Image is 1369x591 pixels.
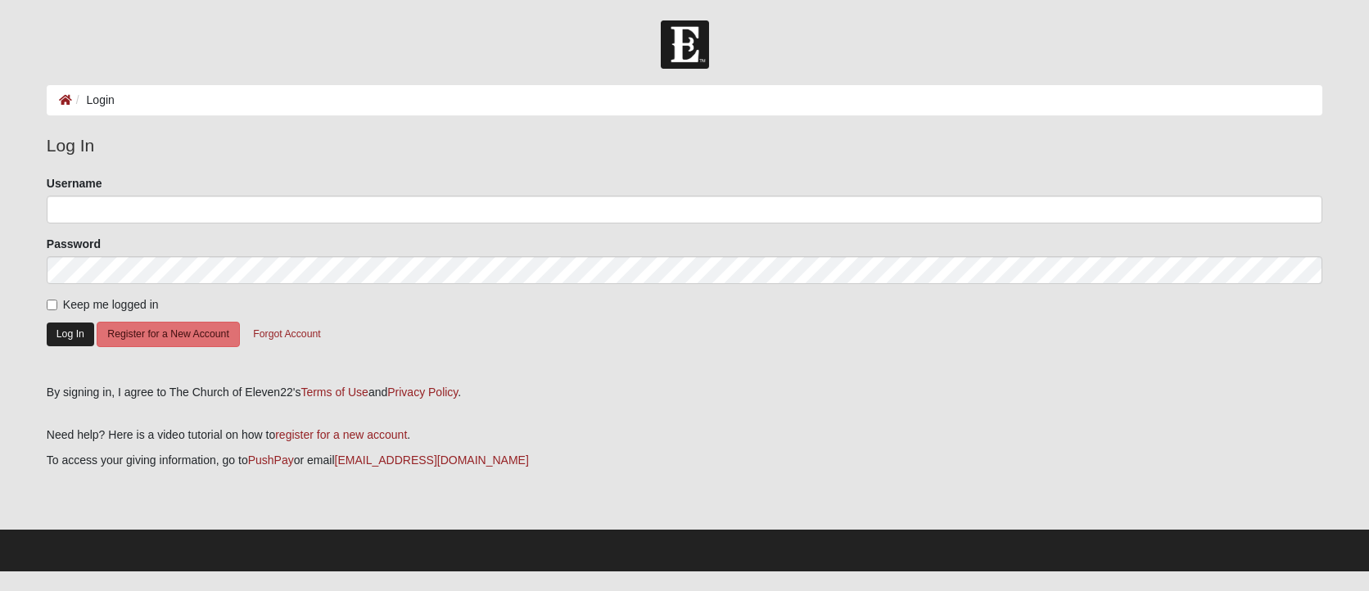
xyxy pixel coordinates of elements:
p: Need help? Here is a video tutorial on how to . [47,426,1322,444]
legend: Log In [47,133,1322,159]
p: To access your giving information, go to or email [47,452,1322,469]
label: Username [47,175,102,192]
button: Forgot Account [242,322,331,347]
div: By signing in, I agree to The Church of Eleven22's and . [47,384,1322,401]
li: Login [72,92,115,109]
button: Register for a New Account [97,322,239,347]
label: Password [47,236,101,252]
span: Keep me logged in [63,298,159,311]
button: Log In [47,323,94,346]
a: Terms of Use [300,386,368,399]
a: [EMAIL_ADDRESS][DOMAIN_NAME] [335,453,529,467]
a: register for a new account [275,428,407,441]
a: PushPay [248,453,294,467]
img: Church of Eleven22 Logo [661,20,709,69]
a: Privacy Policy [387,386,458,399]
input: Keep me logged in [47,300,57,310]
